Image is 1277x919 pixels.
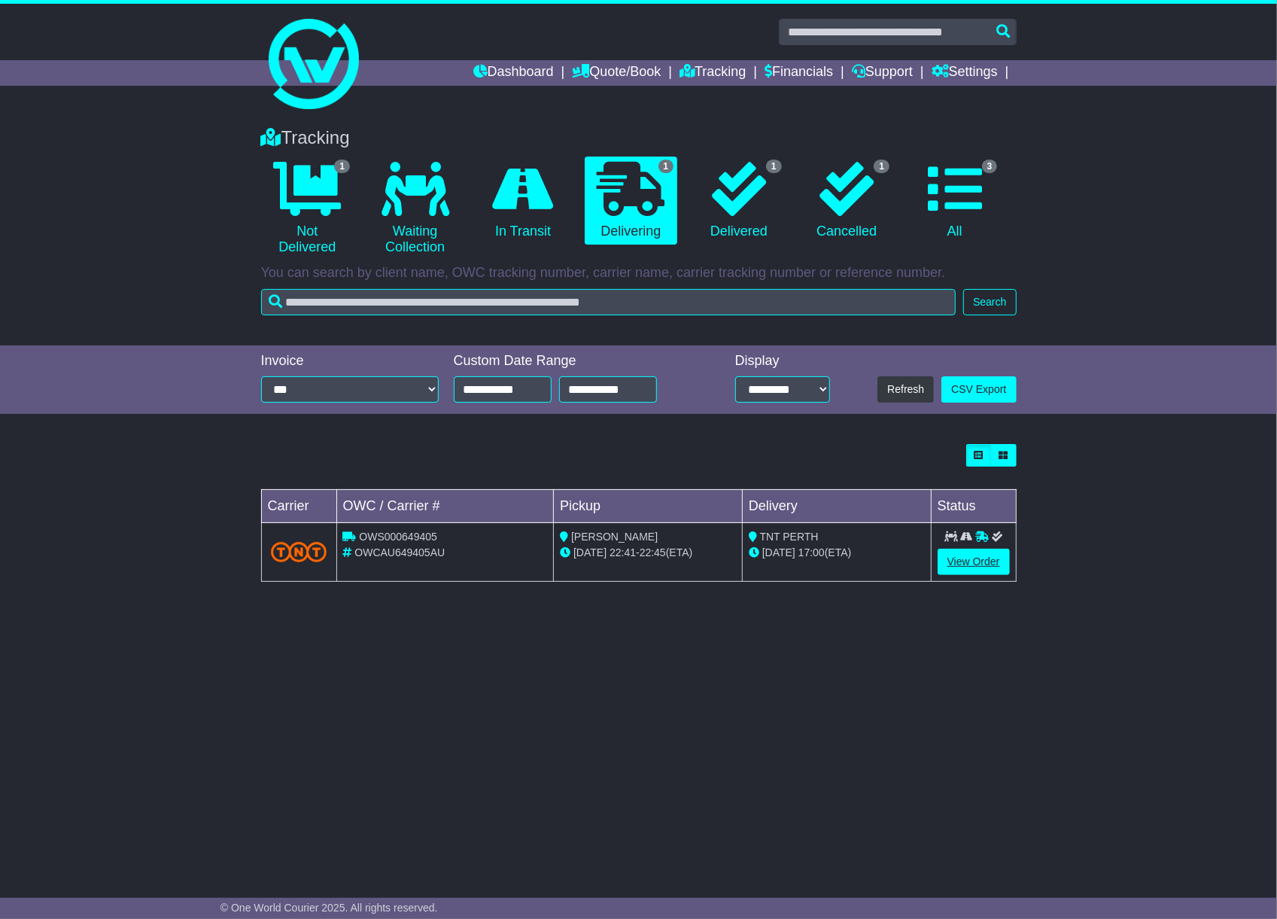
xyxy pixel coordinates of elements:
[369,157,461,261] a: Waiting Collection
[908,157,1001,245] a: 3 All
[454,353,695,370] div: Custom Date Range
[476,157,569,245] a: In Transit
[742,490,931,523] td: Delivery
[640,546,666,558] span: 22:45
[932,60,998,86] a: Settings
[254,127,1024,149] div: Tracking
[271,542,327,562] img: TNT_Domestic.png
[749,545,925,561] div: (ETA)
[658,160,674,173] span: 1
[572,60,661,86] a: Quote/Book
[801,157,893,245] a: 1 Cancelled
[573,546,607,558] span: [DATE]
[473,60,554,86] a: Dashboard
[554,490,743,523] td: Pickup
[982,160,998,173] span: 3
[762,546,795,558] span: [DATE]
[336,490,554,523] td: OWC / Carrier #
[261,490,336,523] td: Carrier
[877,376,934,403] button: Refresh
[765,60,833,86] a: Financials
[760,531,819,543] span: TNT PERTH
[931,490,1016,523] td: Status
[585,157,677,245] a: 1 Delivering
[334,160,350,173] span: 1
[874,160,889,173] span: 1
[938,549,1010,575] a: View Order
[610,546,636,558] span: 22:41
[261,157,354,261] a: 1 Not Delivered
[261,353,439,370] div: Invoice
[963,289,1016,315] button: Search
[692,157,785,245] a: 1 Delivered
[571,531,658,543] span: [PERSON_NAME]
[220,902,438,914] span: © One World Courier 2025. All rights reserved.
[354,546,445,558] span: OWCAU649405AU
[852,60,913,86] a: Support
[261,265,1017,281] p: You can search by client name, OWC tracking number, carrier name, carrier tracking number or refe...
[359,531,437,543] span: OWS000649405
[766,160,782,173] span: 1
[680,60,746,86] a: Tracking
[941,376,1016,403] a: CSV Export
[798,546,825,558] span: 17:00
[560,545,736,561] div: - (ETA)
[735,353,831,370] div: Display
